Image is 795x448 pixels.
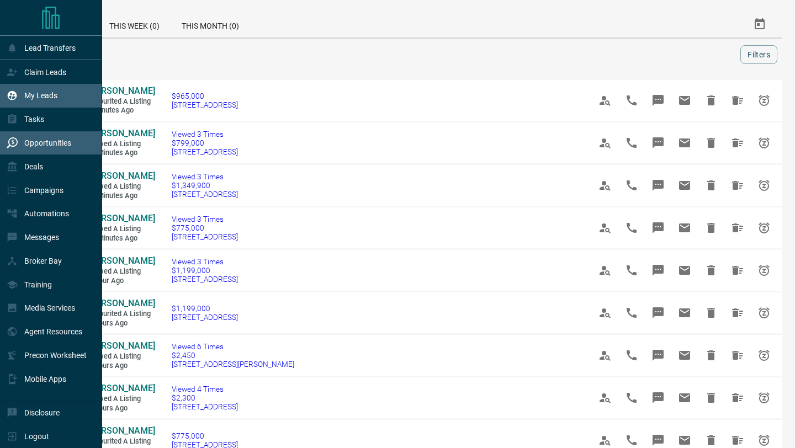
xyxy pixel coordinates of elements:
span: Hide All from Anisa Thomas [724,257,751,284]
span: [PERSON_NAME] [88,425,155,436]
span: Message [645,300,671,326]
span: Call [618,257,645,284]
span: Hide [698,87,724,114]
span: $965,000 [172,92,238,100]
a: [PERSON_NAME] [88,170,155,182]
span: Snooze [751,130,777,156]
button: Select Date Range [746,11,773,38]
a: [PERSON_NAME] [88,298,155,310]
span: Call [618,130,645,156]
span: 1 hour ago [88,276,155,286]
a: [PERSON_NAME] [88,213,155,225]
span: Call [618,172,645,199]
span: View Profile [592,342,618,369]
span: $2,300 [172,393,238,402]
span: View Profile [592,300,618,326]
span: Viewed a Listing [88,394,155,404]
span: [PERSON_NAME] [88,383,155,393]
span: Message [645,385,671,411]
span: Hide [698,172,724,199]
span: Snooze [751,342,777,369]
span: Hide All from Anisa Thomas [724,385,751,411]
span: Call [618,342,645,369]
a: Viewed 3 Times$799,000[STREET_ADDRESS] [172,130,238,156]
span: Email [671,87,698,114]
span: Message [645,130,671,156]
span: [STREET_ADDRESS] [172,232,238,241]
span: Favourited a Listing [88,97,155,106]
span: Hide [698,130,724,156]
span: Favourited a Listing [88,310,155,319]
span: Snooze [751,215,777,241]
span: 2 hours ago [88,404,155,413]
span: Viewed 6 Times [172,342,294,351]
span: [STREET_ADDRESS] [172,275,238,284]
a: $965,000[STREET_ADDRESS] [172,92,238,109]
a: Viewed 3 Times$775,000[STREET_ADDRESS] [172,215,238,241]
span: Snooze [751,257,777,284]
span: 58 minutes ago [88,234,155,243]
span: Hide [698,300,724,326]
span: Email [671,172,698,199]
span: Hide All from Anisa Thomas [724,300,751,326]
span: Viewed 3 Times [172,215,238,223]
span: Viewed 3 Times [172,172,238,181]
span: Viewed 3 Times [172,257,238,266]
a: [PERSON_NAME] [88,86,155,97]
span: $1,199,000 [172,304,238,313]
span: [PERSON_NAME] [88,86,155,96]
span: View Profile [592,385,618,411]
a: [PERSON_NAME] [88,340,155,352]
span: Viewed a Listing [88,182,155,191]
span: View Profile [592,130,618,156]
span: Hide All from Anisa Thomas [724,342,751,369]
span: [PERSON_NAME] [88,213,155,223]
span: $775,000 [172,223,238,232]
span: $1,199,000 [172,266,238,275]
span: $1,349,900 [172,181,238,190]
a: [PERSON_NAME] [88,255,155,267]
span: View Profile [592,215,618,241]
span: Call [618,300,645,326]
span: [STREET_ADDRESS][PERSON_NAME] [172,360,294,369]
span: Message [645,342,671,369]
span: Viewed a Listing [88,267,155,276]
button: Filters [740,45,777,64]
span: Message [645,172,671,199]
span: Call [618,215,645,241]
span: Snooze [751,87,777,114]
span: Viewed 4 Times [172,385,238,393]
span: Favourited a Listing [88,437,155,446]
div: This Week (0) [98,11,171,38]
span: Viewed a Listing [88,225,155,234]
span: Hide All from Robert Jones [724,87,751,114]
span: Call [618,385,645,411]
div: This Month (0) [171,11,250,38]
span: $2,450 [172,351,294,360]
span: View Profile [592,172,618,199]
span: Email [671,130,698,156]
span: Email [671,257,698,284]
span: $799,000 [172,138,238,147]
span: 10 minutes ago [88,191,155,201]
span: Snooze [751,385,777,411]
a: [PERSON_NAME] [88,383,155,394]
span: Email [671,215,698,241]
span: [STREET_ADDRESS] [172,100,238,109]
span: [STREET_ADDRESS] [172,147,238,156]
span: Snooze [751,300,777,326]
span: [PERSON_NAME] [88,255,155,266]
span: 10 minutes ago [88,148,155,158]
span: Snooze [751,172,777,199]
span: Hide All from Anisa Thomas [724,215,751,241]
span: Hide All from Robert Jones [724,172,751,199]
span: Message [645,87,671,114]
span: 2 hours ago [88,319,155,328]
span: [PERSON_NAME] [88,340,155,351]
span: View Profile [592,87,618,114]
span: Hide All from Robert Jones [724,130,751,156]
span: 9 minutes ago [88,106,155,115]
a: Viewed 4 Times$2,300[STREET_ADDRESS] [172,385,238,411]
span: [STREET_ADDRESS] [172,402,238,411]
span: Viewed 3 Times [172,130,238,138]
